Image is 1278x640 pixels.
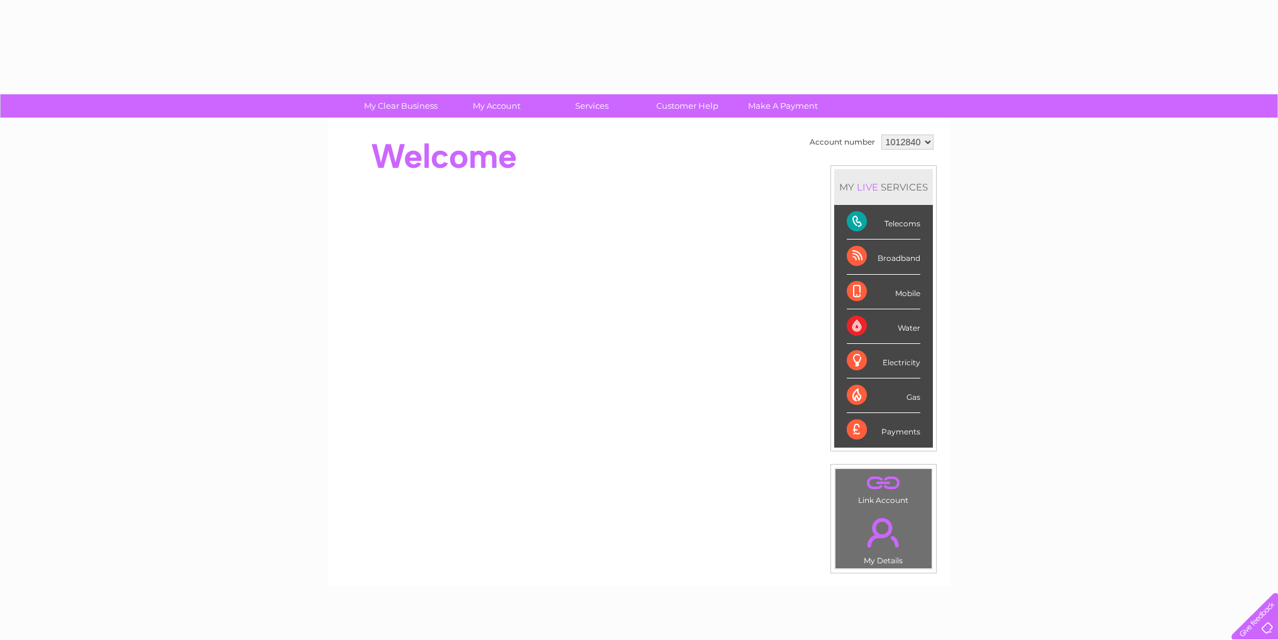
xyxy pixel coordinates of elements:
[847,240,920,274] div: Broadband
[835,468,932,508] td: Link Account
[847,205,920,240] div: Telecoms
[636,94,739,118] a: Customer Help
[834,169,933,205] div: MY SERVICES
[835,507,932,569] td: My Details
[540,94,644,118] a: Services
[807,131,878,153] td: Account number
[854,181,881,193] div: LIVE
[839,472,928,494] a: .
[847,344,920,378] div: Electricity
[847,275,920,309] div: Mobile
[847,309,920,344] div: Water
[731,94,835,118] a: Make A Payment
[839,510,928,554] a: .
[444,94,548,118] a: My Account
[847,413,920,447] div: Payments
[847,378,920,413] div: Gas
[349,94,453,118] a: My Clear Business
